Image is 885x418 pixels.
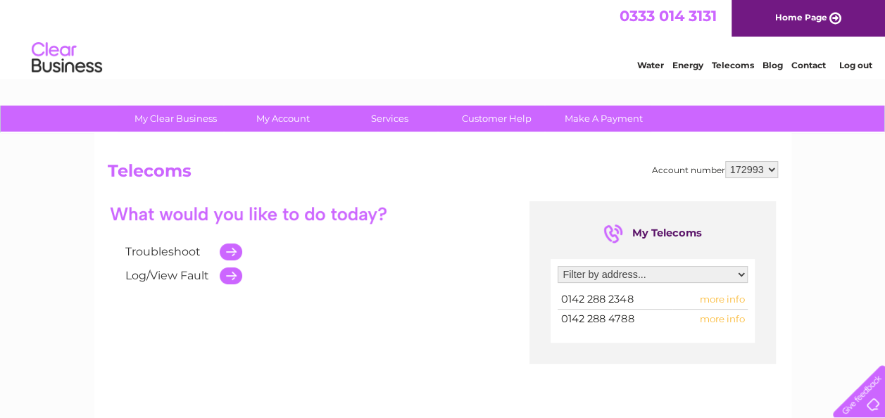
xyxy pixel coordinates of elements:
a: Services [332,106,448,132]
a: Energy [672,60,703,70]
div: My Telecoms [603,222,702,245]
a: Customer Help [439,106,555,132]
a: Telecoms [712,60,754,70]
a: Troubleshoot [125,245,201,258]
span: more info [699,293,744,305]
img: logo.png [31,37,103,80]
a: Log/View Fault [125,269,209,282]
div: Account number [652,161,778,178]
div: Clear Business is a trading name of Verastar Limited (registered in [GEOGRAPHIC_DATA] No. 3667643... [111,8,776,68]
a: My Clear Business [118,106,234,132]
a: My Account [225,106,341,132]
a: 0333 014 3131 [620,7,717,25]
span: 0142 288 2348 [561,293,633,305]
a: Water [637,60,664,70]
a: Contact [791,60,826,70]
span: more info [699,313,744,324]
a: Log out [839,60,872,70]
h2: Telecoms [108,161,778,188]
span: 0142 288 4788 [561,312,634,325]
a: Make A Payment [546,106,662,132]
a: Blog [762,60,783,70]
